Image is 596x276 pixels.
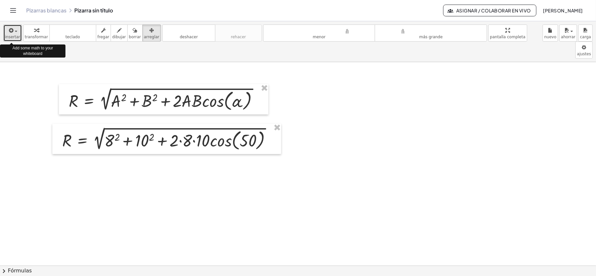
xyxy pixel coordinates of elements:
button: transformar [23,25,50,42]
a: Pizarras blancas [26,7,66,14]
font: transformar [25,35,48,39]
button: carga [578,25,593,42]
button: borrar [127,25,143,42]
font: teclado [65,35,80,39]
font: menor [313,35,326,39]
button: tamaño_del_formatomás grande [375,25,487,42]
font: insertar [5,35,20,39]
button: arreglar [142,25,161,42]
font: teclado [51,27,95,33]
button: fregar [96,25,111,42]
button: nuevo [543,25,558,42]
font: Asignar / Colaborar en vivo [456,8,531,13]
font: dibujar [112,35,126,39]
font: Fórmulas [8,267,32,274]
button: deshacerdeshacer [162,25,215,42]
font: deshacer [180,35,198,39]
button: rehacerrehacer [215,25,262,42]
font: arreglar [144,35,159,39]
font: nuevo [544,35,556,39]
font: borrar [129,35,141,39]
button: insertar [3,25,22,42]
font: rehacer [231,35,246,39]
button: Asignar / Colaborar en vivo [443,5,536,16]
button: [PERSON_NAME] [538,5,588,16]
font: tamaño_del_formato [265,27,374,33]
button: tecladoteclado [49,25,96,42]
button: ajustes [575,42,593,59]
font: fregar [98,35,109,39]
font: carga [580,35,591,39]
font: deshacer [164,27,214,33]
font: rehacer [217,27,260,33]
font: ajustes [577,52,591,56]
button: tamaño_del_formatomenor [263,25,375,42]
button: dibujar [111,25,128,42]
font: pantalla completa [490,35,526,39]
font: ahorrar [561,35,575,39]
button: Cambiar navegación [8,5,18,16]
font: tamaño_del_formato [376,27,485,33]
button: pantalla completa [488,25,527,42]
font: más grande [419,35,443,39]
font: [PERSON_NAME] [543,8,583,13]
button: ahorrar [559,25,577,42]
